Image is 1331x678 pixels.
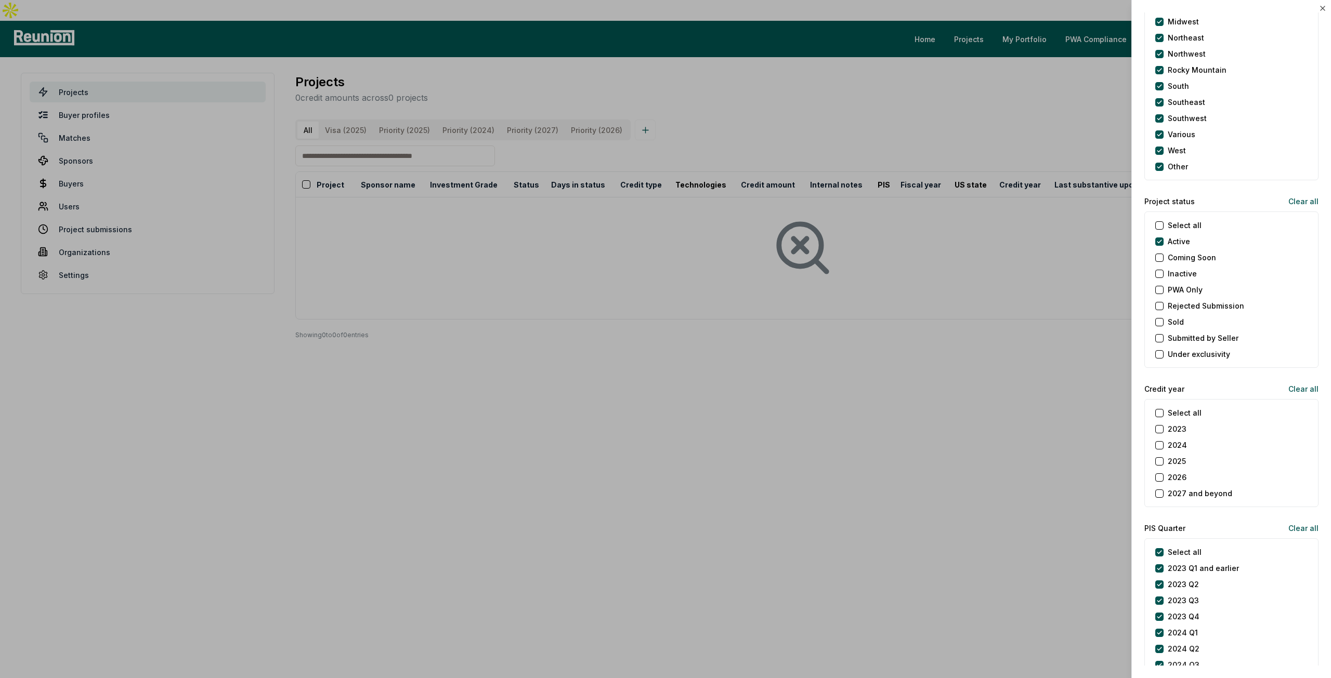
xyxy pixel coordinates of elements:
[1168,48,1206,59] label: Northwest
[1168,563,1239,574] label: 2023 Q1 and earlier
[1168,113,1207,124] label: Southwest
[1168,316,1184,327] label: Sold
[1168,440,1187,450] label: 2024
[1168,547,1202,557] label: Select all
[1168,579,1199,590] label: 2023 Q2
[1280,378,1319,399] button: Clear all
[1168,472,1186,483] label: 2026
[1168,659,1199,670] label: 2024 Q3
[1168,97,1205,108] label: Southeast
[1168,64,1226,75] label: Rocky Mountain
[1168,129,1195,140] label: Various
[1144,196,1195,207] label: Project status
[1168,595,1199,606] label: 2023 Q3
[1168,161,1188,172] label: Other
[1168,488,1232,499] label: 2027 and beyond
[1168,16,1199,27] label: Midwest
[1168,349,1230,360] label: Under exclusivity
[1168,456,1186,467] label: 2025
[1168,220,1202,231] label: Select all
[1168,300,1244,311] label: Rejected Submission
[1168,284,1203,295] label: PWA Only
[1168,643,1199,654] label: 2024 Q2
[1168,611,1199,622] label: 2023 Q4
[1144,523,1185,534] label: PIS Quarter
[1168,252,1216,263] label: Coming Soon
[1280,191,1319,211] button: Clear all
[1168,268,1197,279] label: Inactive
[1168,627,1198,638] label: 2024 Q1
[1168,145,1186,156] label: West
[1168,407,1202,418] label: Select all
[1168,236,1190,247] label: Active
[1168,32,1204,43] label: Northeast
[1168,423,1186,434] label: 2023
[1168,81,1189,91] label: South
[1280,517,1319,538] button: Clear all
[1168,333,1238,343] label: Submitted by Seller
[1144,383,1184,394] label: Credit year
